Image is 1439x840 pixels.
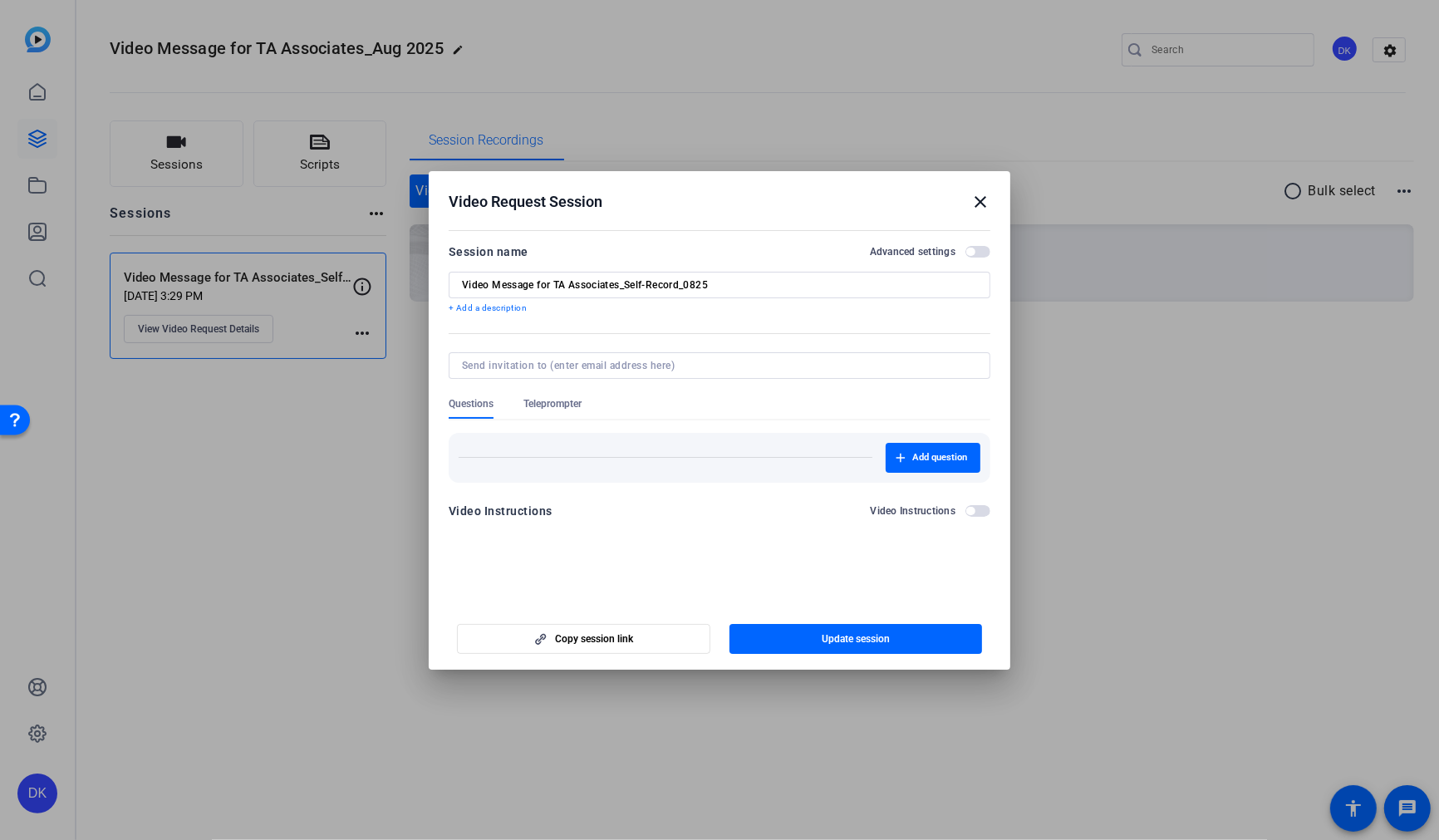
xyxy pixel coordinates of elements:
[449,501,553,521] div: Video Instructions
[912,451,967,464] span: Add question
[822,632,890,646] span: Update session
[457,624,710,654] button: Copy session link
[871,504,956,518] h2: Video Instructions
[449,192,990,212] div: Video Request Session
[523,397,582,410] span: Teleprompter
[970,192,990,212] mat-icon: close
[729,624,983,654] button: Update session
[462,359,970,372] input: Send invitation to (enter email address here)
[449,397,494,410] span: Questions
[449,242,528,262] div: Session name
[449,302,990,315] p: + Add a description
[870,245,955,258] h2: Advanced settings
[886,443,980,473] button: Add question
[555,632,633,646] span: Copy session link
[462,278,977,292] input: Enter Session Name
